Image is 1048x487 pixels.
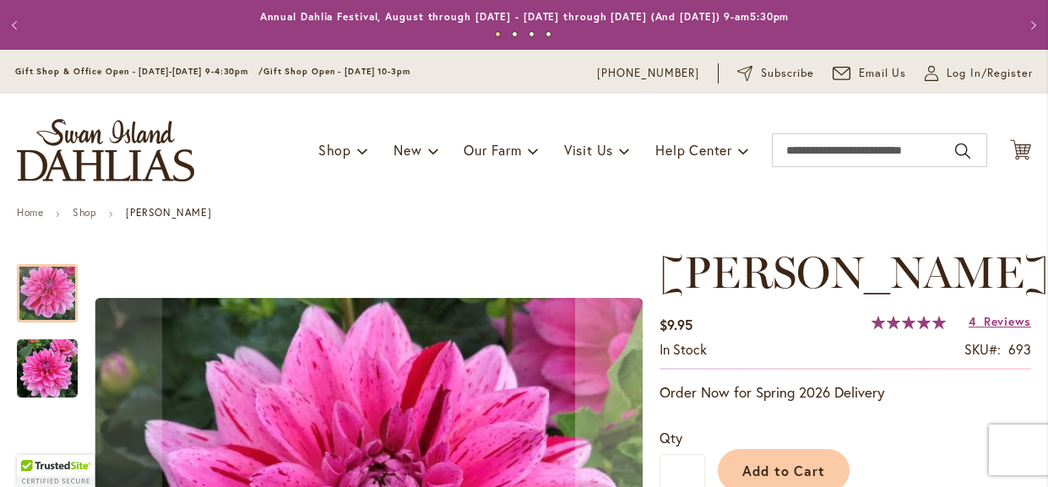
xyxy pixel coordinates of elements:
[969,313,1031,329] a: 4 Reviews
[833,65,907,82] a: Email Us
[512,31,518,37] button: 2 of 4
[660,340,707,360] div: Availability
[925,65,1033,82] a: Log In/Register
[984,313,1031,329] span: Reviews
[17,322,78,398] div: CHA CHING
[872,316,946,329] div: 100%
[464,141,521,159] span: Our Farm
[655,141,732,159] span: Help Center
[318,141,351,159] span: Shop
[126,206,211,219] strong: [PERSON_NAME]
[17,247,95,322] div: CHA CHING
[260,10,790,23] a: Annual Dahlia Festival, August through [DATE] - [DATE] through [DATE] (And [DATE]) 9-am5:30pm
[546,31,551,37] button: 4 of 4
[964,340,1001,358] strong: SKU
[947,65,1033,82] span: Log In/Register
[859,65,907,82] span: Email Us
[742,462,826,479] span: Add to Cart
[761,65,814,82] span: Subscribe
[660,429,682,446] span: Qty
[17,338,78,399] img: CHA CHING
[564,141,613,159] span: Visit Us
[263,66,410,77] span: Gift Shop Open - [DATE] 10-3pm
[15,66,263,77] span: Gift Shop & Office Open - [DATE]-[DATE] 9-4:30pm /
[660,340,707,358] span: In stock
[969,313,976,329] span: 4
[529,31,535,37] button: 3 of 4
[17,206,43,219] a: Home
[737,65,814,82] a: Subscribe
[660,382,1031,403] p: Order Now for Spring 2026 Delivery
[1008,340,1031,360] div: 693
[17,119,194,181] a: store logo
[73,206,96,219] a: Shop
[597,65,699,82] a: [PHONE_NUMBER]
[13,427,60,474] iframe: Launch Accessibility Center
[1014,8,1048,42] button: Next
[495,31,501,37] button: 1 of 4
[394,141,421,159] span: New
[660,316,692,333] span: $9.95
